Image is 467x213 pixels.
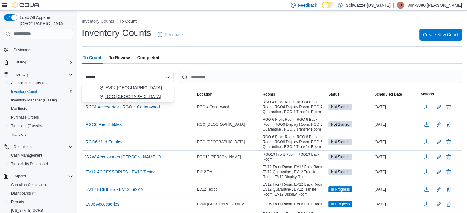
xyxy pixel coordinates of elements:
div: Choose from the following options [82,83,174,101]
div: [DATE] [373,186,419,193]
span: EV06 [GEOGRAPHIC_DATA] [197,202,246,207]
button: Edit count details [435,120,442,129]
span: Adjustments (Classic) [9,79,73,87]
button: EV12 ACCESSORIES - EV12 Texico [83,167,158,177]
span: Not Started [331,104,350,110]
span: Dashboards [9,190,73,197]
span: Operations [11,143,73,150]
button: Close list of options [165,75,170,80]
a: Dashboards [6,189,76,198]
span: Purchase Orders [9,114,73,121]
span: Canadian Compliance [9,181,73,188]
span: Operations [14,144,32,149]
span: Canadian Compliance [11,182,47,187]
span: EV12 Texico [197,187,218,192]
span: Status [328,92,340,97]
span: Not Started [331,154,350,160]
span: Transfers (Classic) [9,122,73,130]
button: Canadian Compliance [6,181,76,189]
span: RG04 Accesories - RGO 4 Cottonwood [85,104,160,110]
span: Feedback [165,32,184,38]
span: Not Started [328,154,352,160]
div: [DATE] [373,121,419,128]
span: Manifests [9,105,73,112]
button: Operations [1,143,76,151]
span: Reports [9,198,73,206]
button: Catalog [1,58,76,67]
span: Cash Management [9,152,73,159]
span: RGO [GEOGRAPHIC_DATA] [105,93,161,100]
input: This is a search bar. After typing your query, hit enter to filter the results lower in the page. [179,71,462,83]
span: Not Started [331,169,350,175]
span: EV02 [GEOGRAPHIC_DATA] [105,85,162,91]
a: Traceabilty Dashboard [9,160,50,168]
span: Catalog [11,59,73,66]
button: Reports [11,173,29,180]
span: Customers [11,46,73,54]
span: RGO6 Rec Edibles [85,121,122,127]
span: RGO6 Med Edibles [85,139,123,145]
input: Dark Mode [322,2,335,8]
div: [DATE] [373,168,419,176]
span: EV12 ACCESSORIES - EV12 Texico [85,169,156,175]
a: Adjustments (Classic) [9,79,49,87]
button: Create New Count [419,29,462,41]
button: Inventory Counts [82,19,114,24]
button: Rooms [261,91,327,98]
button: Delete [445,103,452,111]
button: Purchase Orders [6,113,76,122]
button: EV12 EDIBLES - EV12 Texico [83,185,145,194]
button: Delete [445,121,452,128]
span: Ev06 Accessories [85,201,119,207]
div: Ivori-3880 Johnson [397,2,404,9]
span: In Progress [328,201,352,207]
span: Reports [11,200,24,204]
span: Rooms [263,92,275,97]
span: Customers [14,48,31,52]
button: Customers [1,45,76,54]
a: Reports [9,198,26,206]
span: RGO 4 Cottonwood [197,105,229,109]
span: Inventory Manager (Classic) [9,97,73,104]
button: RGO6 Med Edibles [83,137,125,146]
button: Delete [445,200,452,208]
span: Not Started [331,122,350,127]
div: [DATE] [373,200,419,208]
a: Inventory Manager (Classic) [9,97,60,104]
a: Transfers (Classic) [9,122,44,130]
span: To Review [109,51,130,64]
span: Inventory [14,72,29,77]
span: Dashboards [11,191,36,196]
button: Traceabilty Dashboard [6,160,76,168]
button: Ev06 Accessories [83,200,122,209]
div: RGO 6 Front Room, RGO 6 Back Room, RGO6 Display Room, RGO 6 Quarantine , RGO 6 Transfer Room [261,116,327,133]
nav: An example of EuiBreadcrumbs [82,18,462,25]
a: Transfers [9,131,29,138]
span: Not Started [331,139,350,145]
button: Inventory [11,71,31,78]
a: Inventory Count [9,88,40,95]
button: Location [196,91,262,98]
span: Adjustments (Classic) [11,81,47,86]
button: Edit count details [435,200,442,209]
button: RGO6 Rec Edibles [83,120,124,129]
div: EV12 Front Room, EV12 Back Room, EV12 Quarantine , EV12 Transfer Room, EV12 Display Room [261,181,327,198]
p: Schwazze [US_STATE] [346,2,391,9]
div: [DATE] [373,138,419,146]
span: Inventory Count [11,89,37,94]
div: EV12 Front Room, EV12 Back Room, EV12 Quarantine , EV12 Transfer Room, EV12 Display Room [261,163,327,181]
button: Cash Management [6,151,76,160]
span: Purchase Orders [11,115,39,120]
span: Not Started [328,139,352,145]
button: Delete [445,168,452,176]
button: Status [327,91,373,98]
button: Adjustments (Classic) [6,79,76,87]
span: Reports [14,174,26,179]
span: Transfers [9,131,73,138]
img: Cova [12,2,40,8]
span: Transfers (Classic) [11,124,42,128]
p: | [393,2,394,9]
button: Edit count details [435,152,442,162]
button: RGO [GEOGRAPHIC_DATA] [82,92,174,101]
span: Catalog [14,60,26,65]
